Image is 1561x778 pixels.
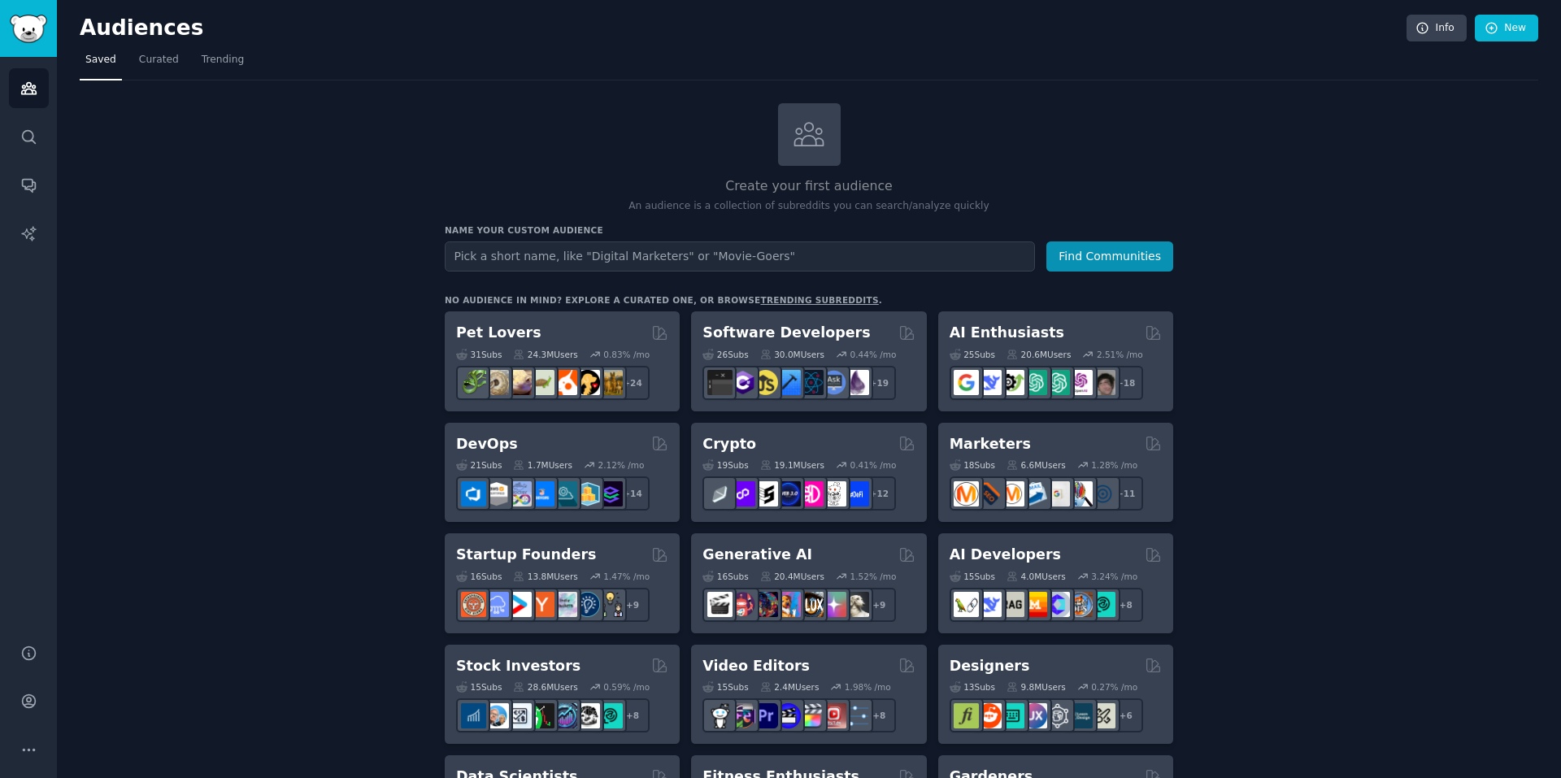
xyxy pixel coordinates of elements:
img: defiblockchain [798,481,824,506]
img: Trading [529,703,554,728]
img: iOSProgramming [776,370,801,395]
img: llmops [1067,592,1093,617]
div: + 9 [862,588,896,622]
img: FluxAI [798,592,824,617]
img: GummySearch logo [10,15,47,43]
img: StocksAndTrading [552,703,577,728]
span: Saved [85,53,116,67]
img: DevOpsLinks [529,481,554,506]
img: Youtubevideo [821,703,846,728]
img: ValueInvesting [484,703,509,728]
h2: Startup Founders [456,545,596,565]
img: swingtrading [575,703,600,728]
div: + 8 [615,698,650,732]
img: premiere [753,703,778,728]
img: leopardgeckos [507,370,532,395]
img: content_marketing [954,481,979,506]
h2: Software Developers [702,323,870,343]
div: + 9 [615,588,650,622]
div: 16 Sub s [702,571,748,582]
img: OpenAIDev [1067,370,1093,395]
div: 25 Sub s [950,349,995,360]
img: MistralAI [1022,592,1047,617]
div: 20.6M Users [1007,349,1071,360]
img: cockatiel [552,370,577,395]
img: dividends [461,703,486,728]
div: + 11 [1109,476,1143,511]
div: 1.52 % /mo [850,571,897,582]
a: trending subreddits [760,295,878,305]
img: Emailmarketing [1022,481,1047,506]
img: bigseo [976,481,1002,506]
img: AskMarketing [999,481,1024,506]
img: chatgpt_promptDesign [1022,370,1047,395]
div: 28.6M Users [513,681,577,693]
img: platformengineering [552,481,577,506]
p: An audience is a collection of subreddits you can search/analyze quickly [445,199,1173,214]
img: DeepSeek [976,592,1002,617]
img: aws_cdk [575,481,600,506]
img: technicalanalysis [598,703,623,728]
button: Find Communities [1046,241,1173,272]
div: 0.41 % /mo [850,459,897,471]
img: chatgpt_prompts_ [1045,370,1070,395]
div: + 12 [862,476,896,511]
img: DreamBooth [844,592,869,617]
img: turtle [529,370,554,395]
div: 15 Sub s [702,681,748,693]
div: 2.51 % /mo [1097,349,1143,360]
div: 4.0M Users [1007,571,1066,582]
img: herpetology [461,370,486,395]
h2: Audiences [80,15,1407,41]
img: UXDesign [1022,703,1047,728]
img: logodesign [976,703,1002,728]
img: MarketingResearch [1067,481,1093,506]
img: LangChain [954,592,979,617]
div: + 19 [862,366,896,400]
div: 1.98 % /mo [845,681,891,693]
img: learndesign [1067,703,1093,728]
div: 24.3M Users [513,349,577,360]
img: AItoolsCatalog [999,370,1024,395]
img: Forex [507,703,532,728]
img: dogbreed [598,370,623,395]
img: Rag [999,592,1024,617]
div: 6.6M Users [1007,459,1066,471]
img: defi_ [844,481,869,506]
input: Pick a short name, like "Digital Marketers" or "Movie-Goers" [445,241,1035,272]
img: learnjavascript [753,370,778,395]
div: 15 Sub s [950,571,995,582]
img: web3 [776,481,801,506]
div: 26 Sub s [702,349,748,360]
img: EntrepreneurRideAlong [461,592,486,617]
div: 20.4M Users [760,571,824,582]
img: AWS_Certified_Experts [484,481,509,506]
div: 2.12 % /mo [598,459,645,471]
div: + 8 [862,698,896,732]
div: 15 Sub s [456,681,502,693]
img: ballpython [484,370,509,395]
h2: Stock Investors [456,656,580,676]
img: reactnative [798,370,824,395]
img: dalle2 [730,592,755,617]
img: postproduction [844,703,869,728]
a: Saved [80,47,122,80]
img: Docker_DevOps [507,481,532,506]
h2: Pet Lovers [456,323,541,343]
div: 0.83 % /mo [603,349,650,360]
div: 1.28 % /mo [1091,459,1137,471]
img: indiehackers [552,592,577,617]
img: OnlineMarketing [1090,481,1115,506]
img: UI_Design [999,703,1024,728]
div: 31 Sub s [456,349,502,360]
img: finalcutpro [798,703,824,728]
div: 16 Sub s [456,571,502,582]
div: 30.0M Users [760,349,824,360]
h2: DevOps [456,434,518,454]
img: growmybusiness [598,592,623,617]
img: sdforall [776,592,801,617]
span: Trending [202,53,244,67]
h2: AI Enthusiasts [950,323,1064,343]
img: UX_Design [1090,703,1115,728]
img: PetAdvice [575,370,600,395]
